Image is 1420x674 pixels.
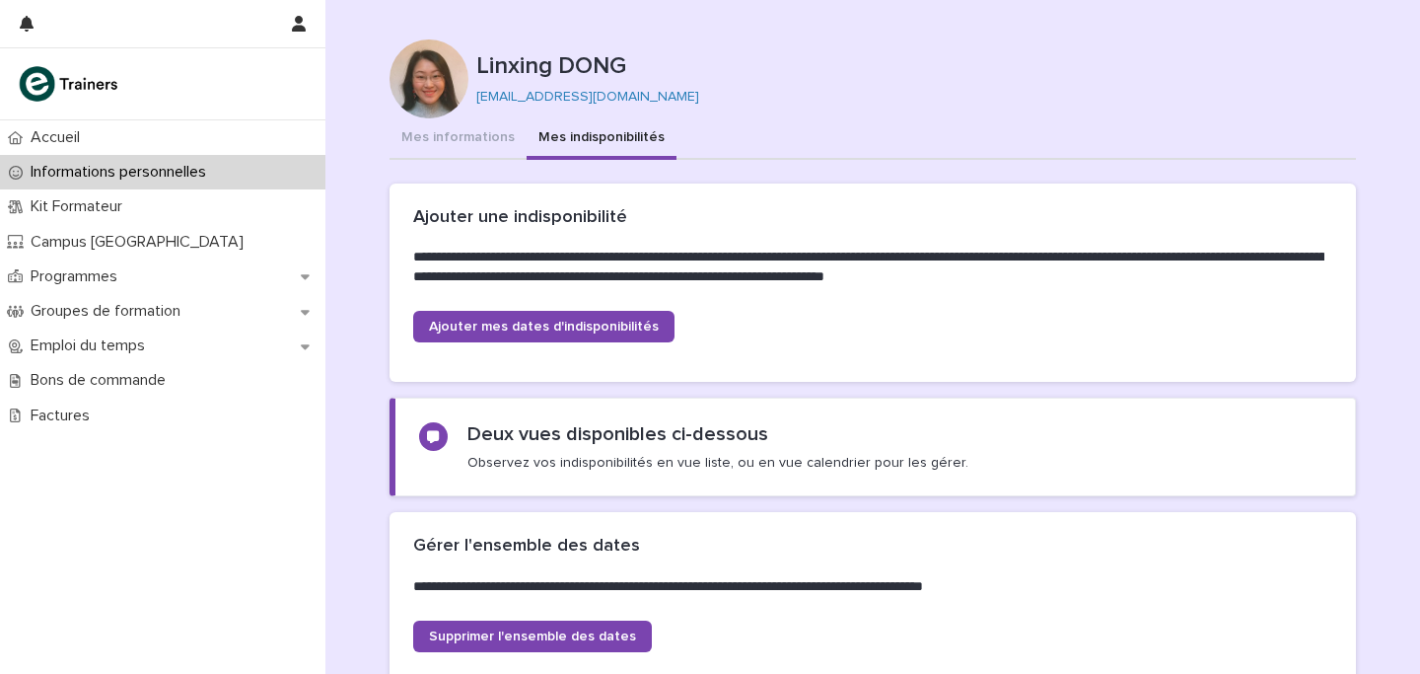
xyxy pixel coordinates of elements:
button: Mes informations [390,118,527,160]
h2: Gérer l'ensemble des dates [413,536,640,558]
img: K0CqGN7SDeD6s4JG8KQk [16,64,124,104]
p: Accueil [23,128,96,147]
p: Informations personnelles [23,163,222,182]
p: Programmes [23,267,133,286]
p: Linxing DONG [476,52,1348,81]
a: Supprimer l'ensemble des dates [413,621,652,652]
p: Observez vos indisponibilités en vue liste, ou en vue calendrier pour les gérer. [467,454,968,472]
span: Supprimer l'ensemble des dates [429,630,636,643]
button: Mes indisponibilités [527,118,676,160]
a: Ajouter mes dates d'indisponibilités [413,311,674,342]
p: Factures [23,407,106,425]
h2: Deux vues disponibles ci-dessous [467,422,768,446]
h2: Ajouter une indisponibilité [413,207,627,229]
a: [EMAIL_ADDRESS][DOMAIN_NAME] [476,90,699,104]
p: Groupes de formation [23,302,196,321]
p: Emploi du temps [23,337,161,355]
p: Kit Formateur [23,197,138,216]
p: Campus [GEOGRAPHIC_DATA] [23,233,259,252]
span: Ajouter mes dates d'indisponibilités [429,320,659,334]
p: Bons de commande [23,371,181,390]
